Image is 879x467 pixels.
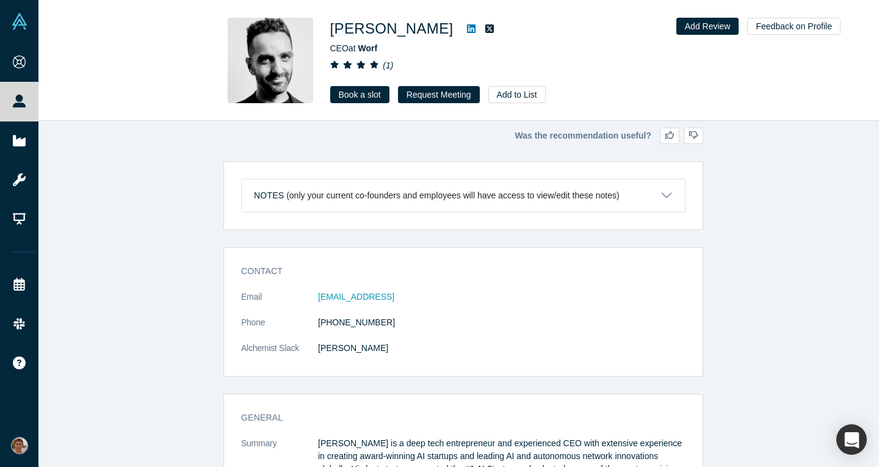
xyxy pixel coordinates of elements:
a: [EMAIL_ADDRESS] [318,292,394,302]
img: Miro Salem's Profile Image [228,18,313,103]
h3: Contact [241,265,668,278]
a: Worf [358,43,377,53]
dt: Phone [241,316,318,342]
a: [PHONE_NUMBER] [318,317,395,327]
h3: Notes [254,189,284,202]
dt: Email [241,291,318,316]
button: Request Meeting [398,86,480,103]
button: Notes (only your current co-founders and employees will have access to view/edit these notes) [242,179,685,212]
h3: General [241,411,668,424]
a: Book a slot [330,86,389,103]
img: Mikhail Baklanov's Account [11,437,28,454]
span: CEO at [330,43,378,53]
h1: [PERSON_NAME] [330,18,454,40]
div: Was the recommendation useful? [223,128,703,144]
p: (only your current co-founders and employees will have access to view/edit these notes) [286,190,620,201]
dd: [PERSON_NAME] [318,342,685,355]
img: Alchemist Vault Logo [11,13,28,30]
i: ( 1 ) [383,60,393,70]
button: Add to List [488,86,546,103]
button: Add Review [676,18,739,35]
dt: Alchemist Slack [241,342,318,367]
button: Feedback on Profile [747,18,841,35]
